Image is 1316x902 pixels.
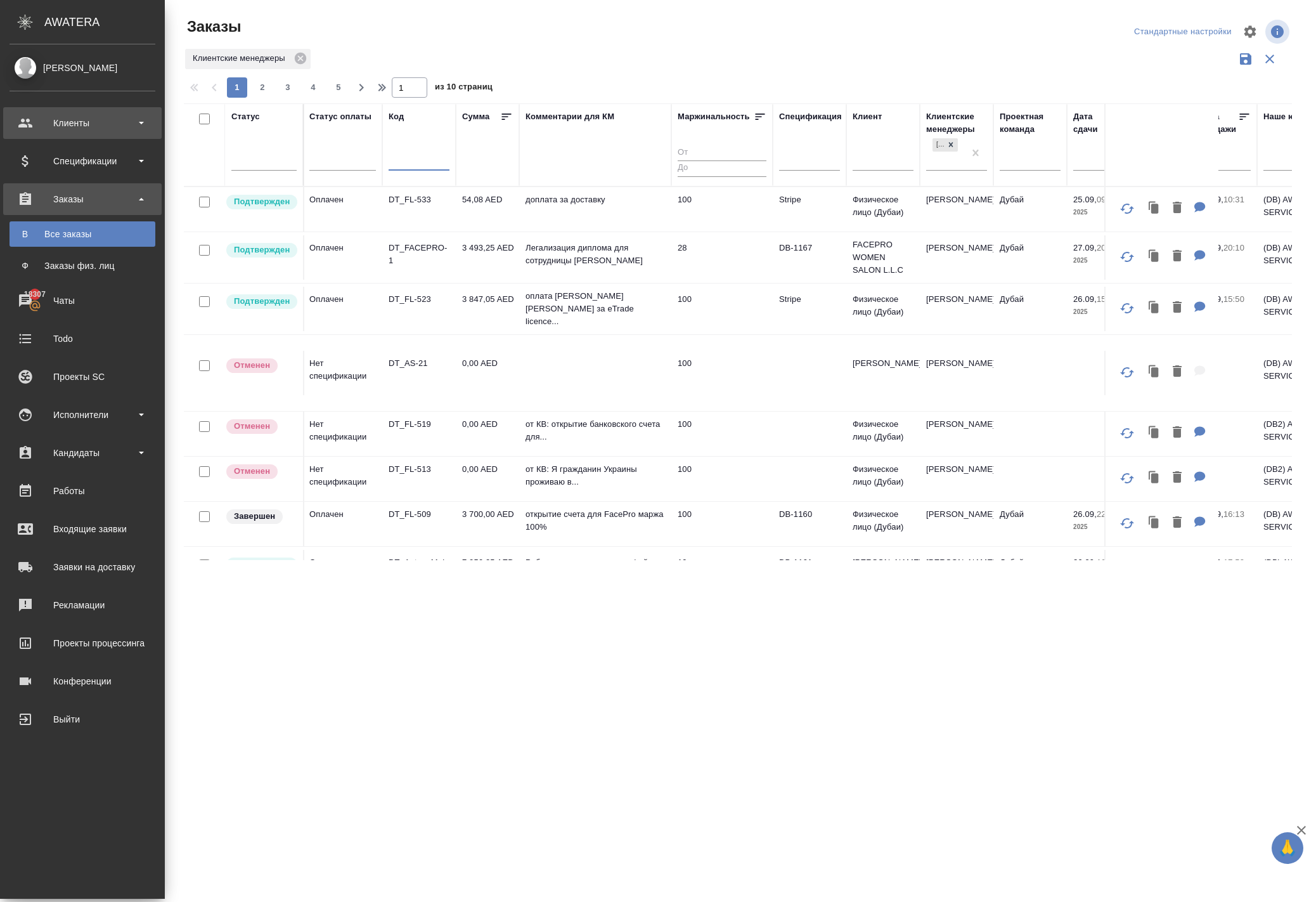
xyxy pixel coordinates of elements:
[456,412,519,456] td: 0,00 AED
[10,291,155,310] div: Чаты
[920,502,993,546] td: [PERSON_NAME]
[1188,244,1212,270] button: Для КМ: Легализация диплома для сотрудницы Алия
[1073,306,1124,318] p: 2025
[10,61,155,75] div: [PERSON_NAME]
[456,502,519,546] td: 3 700,00 AED
[1142,558,1166,584] button: Клонировать
[1166,465,1188,491] button: Удалить
[1188,195,1212,221] button: Для КМ: доплата за доставку
[3,551,162,583] a: Заявки на доставку
[1223,294,1244,304] p: 15:50
[303,187,382,232] td: Оплачен
[193,52,290,65] p: Клиентские менеджеры
[278,77,298,98] button: 3
[10,634,155,653] div: Проекты процессинга
[234,295,290,308] p: Подтвержден
[993,235,1067,280] td: Дубай
[671,502,773,546] td: 100
[853,193,913,219] p: Физическое лицо (Дубаи)
[3,627,162,659] a: Проекты процессинга
[671,457,773,501] td: 100
[303,77,323,98] button: 4
[456,187,519,232] td: 54,08 AED
[389,463,449,476] p: DT_FL-513
[1166,359,1188,385] button: Удалить
[252,81,273,94] span: 2
[926,110,987,136] div: Клиентские менеджеры
[1112,556,1142,587] button: Обновить
[1142,465,1166,491] button: Клонировать
[1112,193,1142,224] button: Обновить
[10,520,155,539] div: Входящие заявки
[3,323,162,355] a: Todo
[1234,47,1258,71] button: Сохранить фильтры
[456,235,519,280] td: 3 493,25 AED
[853,239,913,277] p: FACEPRO WOMEN SALON L.L.C
[773,287,846,331] td: Stripe
[678,110,750,123] div: Маржинальность
[234,359,270,372] p: Отменен
[10,329,155,348] div: Todo
[1112,418,1142,448] button: Обновить
[1188,558,1212,584] button: Для КМ: Рабочая виза, соединение файлов, внесение изменений в договор
[10,710,155,729] div: Выйти
[853,463,913,488] p: Физическое лицо (Дубаи)
[184,16,241,37] span: Заказы
[10,443,155,462] div: Кандидаты
[920,457,993,501] td: [PERSON_NAME]
[462,110,489,123] div: Сумма
[10,558,155,577] div: Заявки на доставку
[678,145,766,161] input: От
[234,195,290,208] p: Подтвержден
[1097,195,1118,204] p: 09:51
[456,351,519,395] td: 0,00 AED
[773,187,846,232] td: Stripe
[1223,243,1244,252] p: 20:10
[1142,359,1166,385] button: Клонировать
[1200,306,1251,318] p: 2025
[234,465,270,478] p: Отменен
[773,550,846,594] td: DB-1161
[920,235,993,280] td: [PERSON_NAME]
[1131,22,1235,42] div: split button
[1097,243,1118,252] p: 20:09
[225,357,297,374] div: Выставляет КМ после отмены со стороны клиента. Если уже после запуска – КМ пишет ПМу про отмену, ...
[920,187,993,232] td: [PERSON_NAME]
[16,228,149,240] div: Все заказы
[1235,16,1265,47] span: Настроить таблицу
[1223,558,1244,567] p: 17:53
[389,418,449,431] p: DT_FL-519
[526,242,665,267] p: Легализация диплома для сотрудницы [PERSON_NAME]
[225,293,297,310] div: Выставляет КМ после уточнения всех необходимых деталей и получения согласия клиента на запуск. С ...
[1073,558,1097,567] p: 26.09,
[920,550,993,594] td: [PERSON_NAME]
[1142,295,1166,321] button: Клонировать
[234,244,290,256] p: Подтвержден
[1097,558,1118,567] p: 18:18
[303,287,382,331] td: Оплачен
[526,193,665,206] p: доплата за доставку
[1112,357,1142,388] button: Обновить
[328,81,349,94] span: 5
[779,110,842,123] div: Спецификация
[303,412,382,456] td: Нет спецификации
[3,475,162,507] a: Работы
[1166,420,1188,446] button: Удалить
[526,110,614,123] div: Комментарии для КМ
[1073,509,1097,519] p: 26.09,
[225,193,297,211] div: Выставляет КМ после уточнения всех необходимых деталей и получения согласия клиента на запуск. С ...
[389,357,449,370] p: DT_AS-21
[1142,420,1166,446] button: Клонировать
[328,77,349,98] button: 5
[10,190,155,209] div: Заказы
[1073,110,1111,136] div: Дата сдачи
[456,287,519,331] td: 3 847,05 AED
[3,665,162,697] a: Конференции
[1188,465,1212,491] button: Для КМ: от КВ: Я гражданин Украины проживаю в ОАЭ. Был разведен в тушинском загсе, г.Москва. на р...
[993,287,1067,331] td: Дубай
[10,672,155,691] div: Конференции
[1073,206,1124,219] p: 2025
[526,556,665,582] p: Рабочая виза, соединение файлов, вне...
[303,502,382,546] td: Оплачен
[920,287,993,331] td: [PERSON_NAME]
